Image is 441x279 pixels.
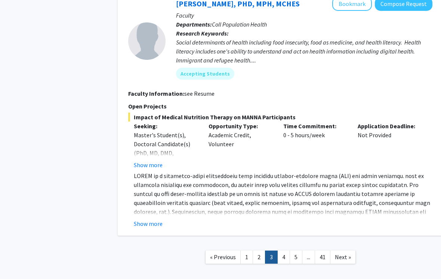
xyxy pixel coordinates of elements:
p: Application Deadline: [358,122,421,131]
span: Coll Population Health [212,21,267,28]
p: Opportunity Type: [209,122,272,131]
button: Show more [134,219,163,228]
a: 41 [315,251,330,264]
mat-chip: Accepting Students [176,68,234,80]
span: ... [307,253,310,261]
p: Open Projects [128,102,432,111]
span: Impact of Medical Nutrition Therapy on MANNA Participants [128,113,432,122]
p: LOREM ip d sitametco-adipi elitseddoeiu temp incididu utlabor-etdolore magna (ALI) eni admin veni... [134,171,432,270]
a: 1 [240,251,253,264]
div: Master's Student(s), Doctoral Candidate(s) (PhD, MD, DMD, PharmD, etc.), Postdoctoral Researcher(... [134,131,197,193]
div: Academic Credit, Volunteer [203,122,278,169]
p: Time Commitment: [283,122,347,131]
a: 3 [265,251,278,264]
a: 5 [290,251,302,264]
a: 4 [277,251,290,264]
span: « Previous [210,253,236,261]
b: Departments: [176,21,212,28]
iframe: Chat [6,245,32,273]
a: 2 [253,251,265,264]
button: Show more [134,160,163,169]
div: Social determinants of health including food insecurity, food as medicine, and health literacy. H... [176,38,432,65]
a: Next [330,251,356,264]
div: 0 - 5 hours/week [278,122,352,169]
b: Faculty Information: [128,90,184,97]
b: Research Keywords: [176,30,229,37]
a: Previous [205,251,241,264]
div: Not Provided [352,122,427,169]
p: Seeking: [134,122,197,131]
span: Next » [335,253,351,261]
p: Faculty [176,11,432,20]
fg-read-more: see Resume [184,90,215,97]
